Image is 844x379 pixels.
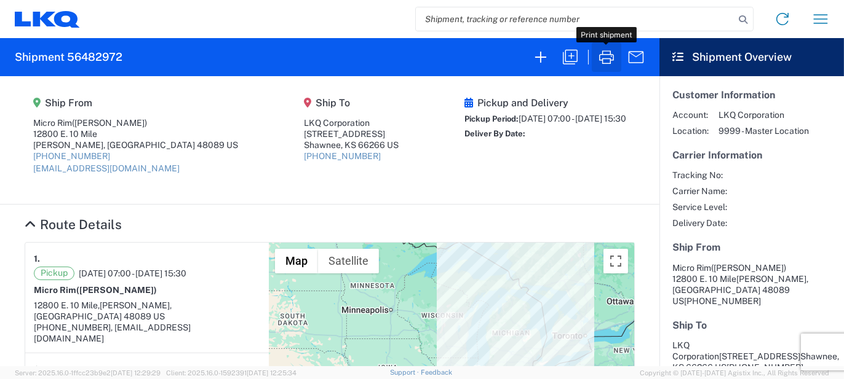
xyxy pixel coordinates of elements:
[33,163,180,173] a: [EMAIL_ADDRESS][DOMAIN_NAME]
[672,217,727,229] span: Delivery Date:
[672,170,727,181] span: Tracking No:
[304,139,399,150] div: Shawnee, KS 66266 US
[304,117,399,128] div: LKQ Corporation
[672,186,727,197] span: Carrier Name:
[33,97,238,109] h5: Ship From
[672,263,711,273] span: Micro Rim
[421,369,452,376] a: Feedback
[464,97,626,109] h5: Pickup and Delivery
[33,128,238,139] div: 12800 E. 10 Mile
[603,249,628,273] button: Toggle fullscreen view
[304,97,399,109] h5: Ship To
[33,139,238,150] div: [PERSON_NAME], [GEOGRAPHIC_DATA] 48089 US
[672,274,736,284] span: 12800 E. 10 Mile
[34,362,42,377] strong: 2.
[15,369,161,377] span: Server: 2025.16.0-1ffcc23b9e2
[672,262,831,307] address: [PERSON_NAME], [GEOGRAPHIC_DATA] 48089 US
[33,117,238,128] div: Micro Rim
[34,322,260,344] div: [PHONE_NUMBER], [EMAIL_ADDRESS][DOMAIN_NAME]
[659,38,844,76] header: Shipment Overview
[672,319,831,331] h5: Ship To
[25,217,122,232] a: Hide Details
[719,125,809,136] span: 9999 - Master Location
[672,201,727,213] span: Service Level:
[247,369,297,377] span: [DATE] 12:25:34
[111,369,161,377] span: [DATE] 12:29:29
[15,50,122,64] h2: Shipment 56482972
[318,249,379,273] button: Show satellite imagery
[464,114,519,123] span: Pickup Period:
[464,129,525,138] span: Deliver By Date:
[166,369,297,377] span: Client: 2025.16.0-1592391
[719,109,809,120] span: LKQ Corporation
[640,367,829,378] span: Copyright © [DATE]-[DATE] Agistix Inc., All Rights Reserved
[672,340,800,361] span: LKQ Corporation [STREET_ADDRESS]
[34,300,172,321] span: [PERSON_NAME], [GEOGRAPHIC_DATA] 48089 US
[711,263,786,273] span: ([PERSON_NAME])
[672,149,831,161] h5: Carrier Information
[72,118,147,128] span: ([PERSON_NAME])
[34,300,100,310] span: 12800 E. 10 Mile,
[34,267,74,280] span: Pickup
[34,285,157,295] strong: Micro Rim
[672,89,831,101] h5: Customer Information
[727,362,803,372] span: [PHONE_NUMBER]
[390,369,421,376] a: Support
[33,151,110,161] a: [PHONE_NUMBER]
[672,340,831,373] address: Shawnee, KS 66266 US
[672,125,709,136] span: Location:
[672,109,709,120] span: Account:
[684,296,761,306] span: [PHONE_NUMBER]
[34,251,40,267] strong: 1.
[275,249,318,273] button: Show street map
[672,241,831,253] h5: Ship From
[519,114,626,123] span: [DATE] 07:00 - [DATE] 15:30
[76,285,157,295] span: ([PERSON_NAME])
[79,268,186,279] span: [DATE] 07:00 - [DATE] 15:30
[416,7,735,31] input: Shipment, tracking or reference number
[304,151,381,161] a: [PHONE_NUMBER]
[304,128,399,139] div: [STREET_ADDRESS]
